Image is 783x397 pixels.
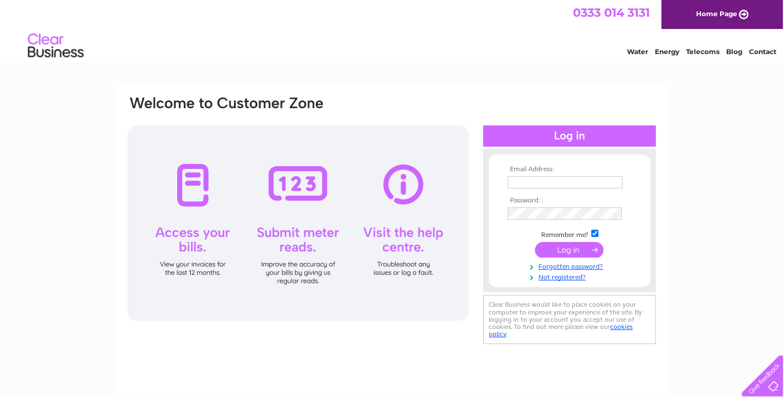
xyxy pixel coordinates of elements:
[508,271,634,282] a: Not registered?
[505,197,634,205] th: Password:
[27,29,84,63] img: logo.png
[655,47,679,56] a: Energy
[749,47,776,56] a: Contact
[573,6,650,20] a: 0333 014 3131
[489,323,633,338] a: cookies policy
[686,47,719,56] a: Telecoms
[129,6,655,54] div: Clear Business is a trading name of Verastar Limited (registered in [GEOGRAPHIC_DATA] No. 3667643...
[726,47,742,56] a: Blog
[535,242,604,258] input: Submit
[508,260,634,271] a: Forgotten password?
[627,47,648,56] a: Water
[483,295,656,343] div: Clear Business would like to place cookies on your computer to improve your experience of the sit...
[505,166,634,173] th: Email Address:
[505,228,634,239] td: Remember me?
